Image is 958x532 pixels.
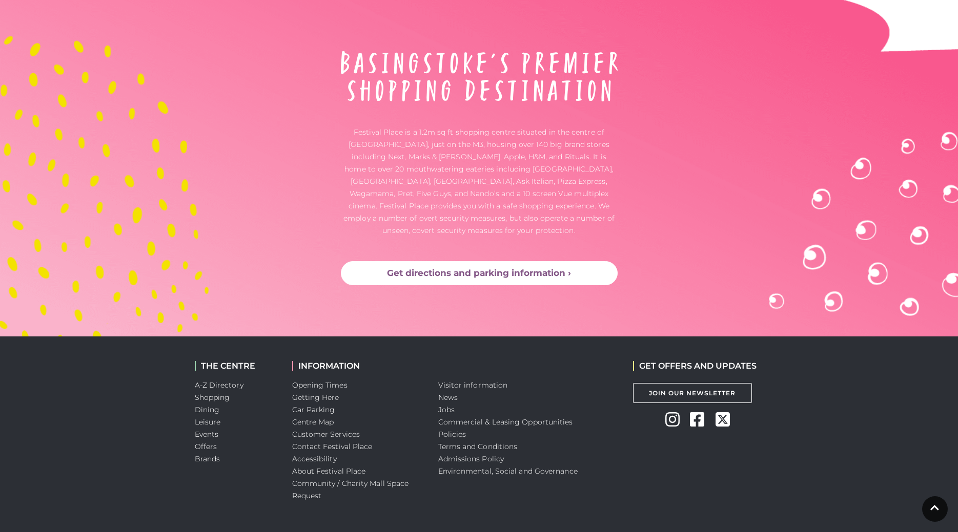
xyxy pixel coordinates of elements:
[438,454,504,463] a: Admissions Policy
[292,466,366,476] a: About Festival Place
[292,393,339,402] a: Getting Here
[195,380,243,390] a: A-Z Directory
[341,51,618,101] img: About Festival Place
[195,454,220,463] a: Brands
[438,466,578,476] a: Environmental, Social and Governance
[292,430,360,439] a: Customer Services
[292,361,423,371] h2: INFORMATION
[633,383,752,403] a: Join Our Newsletter
[292,405,335,414] a: Car Parking
[633,361,757,371] h2: GET OFFERS AND UPDATES
[195,442,217,451] a: Offers
[292,442,373,451] a: Contact Festival Place
[341,261,618,286] a: Get directions and parking information ›
[292,417,334,427] a: Centre Map
[195,405,220,414] a: Dining
[438,405,455,414] a: Jobs
[341,126,618,237] p: Festival Place is a 1.2m sq ft shopping centre situated in the centre of [GEOGRAPHIC_DATA], just ...
[438,380,508,390] a: Visitor information
[292,380,348,390] a: Opening Times
[438,430,466,439] a: Policies
[292,479,409,500] a: Community / Charity Mall Space Request
[438,393,458,402] a: News
[195,417,221,427] a: Leisure
[195,430,219,439] a: Events
[438,442,518,451] a: Terms and Conditions
[292,454,337,463] a: Accessibility
[195,361,277,371] h2: THE CENTRE
[438,417,573,427] a: Commercial & Leasing Opportunities
[195,393,230,402] a: Shopping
